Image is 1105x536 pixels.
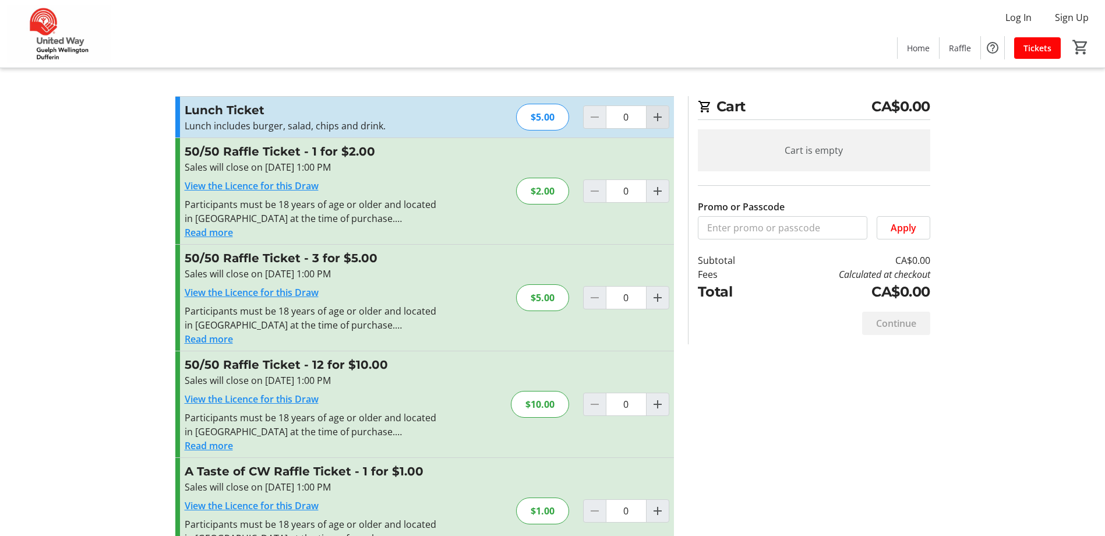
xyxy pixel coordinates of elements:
td: Calculated at checkout [765,267,930,281]
input: A Taste of CW Raffle Ticket Quantity [606,499,647,523]
button: Read more [185,225,233,239]
p: Lunch includes burger, salad, chips and drink. [185,119,439,133]
input: 50/50 Raffle Ticket Quantity [606,286,647,309]
h3: 50/50 Raffle Ticket - 3 for $5.00 [185,249,439,267]
span: Raffle [949,42,971,54]
div: $5.00 [516,284,569,311]
div: Participants must be 18 years of age or older and located in [GEOGRAPHIC_DATA] at the time of pur... [185,411,439,439]
h3: Lunch Ticket [185,101,439,119]
span: Apply [891,221,916,235]
input: 50/50 Raffle Ticket Quantity [606,179,647,203]
button: Help [981,36,1004,59]
button: Apply [877,216,930,239]
div: $10.00 [511,391,569,418]
a: Raffle [940,37,980,59]
div: Participants must be 18 years of age or older and located in [GEOGRAPHIC_DATA] at the time of pur... [185,198,439,225]
div: $2.00 [516,178,569,204]
td: Fees [698,267,765,281]
td: Subtotal [698,253,765,267]
button: Increment by one [647,287,669,309]
a: View the Licence for this Draw [185,179,319,192]
span: Home [907,42,930,54]
div: Participants must be 18 years of age or older and located in [GEOGRAPHIC_DATA] at the time of pur... [185,304,439,332]
img: United Way Guelph Wellington Dufferin's Logo [7,5,111,63]
span: CA$0.00 [871,96,930,117]
button: Sign Up [1046,8,1098,27]
a: View the Licence for this Draw [185,393,319,405]
button: Increment by one [647,180,669,202]
div: Sales will close on [DATE] 1:00 PM [185,267,439,281]
td: Total [698,281,765,302]
button: Log In [996,8,1041,27]
button: Read more [185,439,233,453]
div: Sales will close on [DATE] 1:00 PM [185,160,439,174]
div: Sales will close on [DATE] 1:00 PM [185,480,439,494]
a: View the Licence for this Draw [185,286,319,299]
td: CA$0.00 [765,253,930,267]
a: View the Licence for this Draw [185,499,319,512]
td: CA$0.00 [765,281,930,302]
button: Increment by one [647,500,669,522]
div: Cart is empty [698,129,930,171]
input: Enter promo or passcode [698,216,867,239]
a: Home [898,37,939,59]
button: Increment by one [647,106,669,128]
span: Sign Up [1055,10,1089,24]
h3: 50/50 Raffle Ticket - 1 for $2.00 [185,143,439,160]
div: $1.00 [516,498,569,524]
button: Increment by one [647,393,669,415]
a: Tickets [1014,37,1061,59]
div: Sales will close on [DATE] 1:00 PM [185,373,439,387]
div: $5.00 [516,104,569,131]
button: Read more [185,332,233,346]
label: Promo or Passcode [698,200,785,214]
button: Cart [1070,37,1091,58]
input: 50/50 Raffle Ticket Quantity [606,393,647,416]
h2: Cart [698,96,930,120]
h3: A Taste of CW Raffle Ticket - 1 for $1.00 [185,463,439,480]
input: Lunch Ticket Quantity [606,105,647,129]
span: Log In [1005,10,1032,24]
span: Tickets [1023,42,1051,54]
h3: 50/50 Raffle Ticket - 12 for $10.00 [185,356,439,373]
